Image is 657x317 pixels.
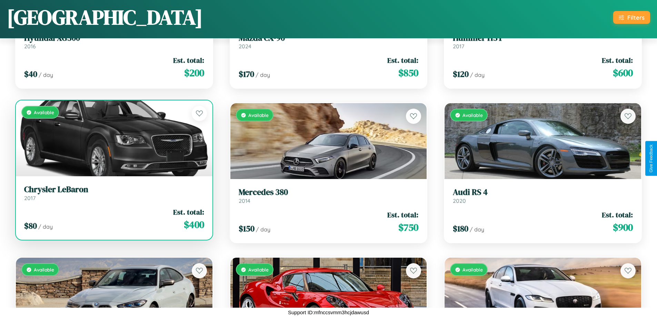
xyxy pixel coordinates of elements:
[398,220,418,234] span: $ 750
[398,66,418,80] span: $ 850
[613,220,633,234] span: $ 900
[462,267,483,273] span: Available
[34,109,54,115] span: Available
[7,3,203,31] h1: [GEOGRAPHIC_DATA]
[453,43,464,50] span: 2017
[453,197,466,204] span: 2020
[462,112,483,118] span: Available
[288,308,369,317] p: Support ID: mfnccsvmm3hcjdawusd
[24,185,204,195] h3: Chrysler LeBaron
[24,220,37,231] span: $ 80
[24,68,37,80] span: $ 40
[239,68,254,80] span: $ 170
[256,226,270,233] span: / day
[602,210,633,220] span: Est. total:
[239,223,255,234] span: $ 150
[649,145,654,172] div: Give Feedback
[453,223,468,234] span: $ 180
[239,187,419,197] h3: Mercedes 380
[387,55,418,65] span: Est. total:
[248,112,269,118] span: Available
[239,197,250,204] span: 2014
[239,43,251,50] span: 2024
[470,71,485,78] span: / day
[239,33,419,50] a: Mazda CX-902024
[453,68,469,80] span: $ 120
[627,14,645,21] div: Filters
[613,66,633,80] span: $ 600
[453,33,633,50] a: Hummer H3T2017
[453,187,633,204] a: Audi RS 42020
[453,187,633,197] h3: Audi RS 4
[602,55,633,65] span: Est. total:
[184,218,204,231] span: $ 400
[24,33,204,50] a: Hyundai XG3002016
[173,55,204,65] span: Est. total:
[256,71,270,78] span: / day
[38,223,53,230] span: / day
[387,210,418,220] span: Est. total:
[24,43,36,50] span: 2016
[173,207,204,217] span: Est. total:
[613,11,650,24] button: Filters
[34,267,54,273] span: Available
[24,185,204,201] a: Chrysler LeBaron2017
[470,226,484,233] span: / day
[24,195,36,201] span: 2017
[239,187,419,204] a: Mercedes 3802014
[39,71,53,78] span: / day
[184,66,204,80] span: $ 200
[248,267,269,273] span: Available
